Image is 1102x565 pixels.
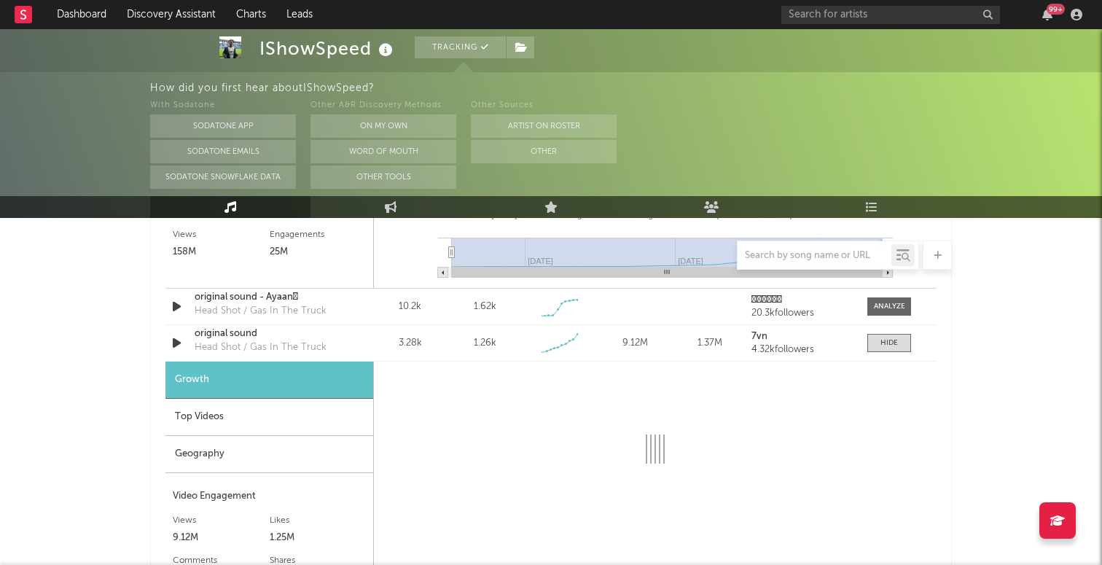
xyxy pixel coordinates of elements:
div: 1.62k [474,300,496,314]
div: 4.32k followers [751,345,853,355]
div: Video Engagement [173,488,366,505]
button: Other [471,140,617,163]
div: IShowSpeed [259,36,396,61]
button: Word Of Mouth [310,140,456,163]
div: Geography [165,436,373,473]
div: Views [173,512,270,529]
button: Tracking [415,36,506,58]
input: Search for artists [781,6,1000,24]
div: How did you first hear about IShowSpeed ? [150,79,1102,97]
input: Search by song name or URL [738,250,891,262]
div: 3.28k [376,336,444,351]
div: Head Shot / Gas In The Truck [195,304,327,319]
div: With Sodatone [150,97,296,114]
div: 1.25M [270,529,367,547]
div: 9.12M [173,529,270,547]
div: 99 + [1047,4,1065,15]
button: Other Tools [310,165,456,189]
div: 1.37M [676,336,744,351]
button: 99+ [1042,9,1052,20]
a: 7vn [751,332,853,342]
button: Artist on Roster [471,114,617,138]
button: Sodatone App [150,114,296,138]
div: Engagements [270,226,367,243]
div: Head Shot / Gas In The Truck [195,340,327,355]
a: original sound [195,327,347,341]
div: Other A&R Discovery Methods [310,97,456,114]
div: 1.26k [474,336,496,351]
div: Growth [165,362,373,399]
div: Views [173,226,270,243]
div: 20.3k followers [751,308,853,319]
div: Top Videos [165,399,373,436]
a: original sound - Ayaan𒉭 [195,290,347,305]
div: Other Sources [471,97,617,114]
div: 10.2k [376,300,444,314]
button: Sodatone Snowflake Data [150,165,296,189]
button: On My Own [310,114,456,138]
div: 9.12M [601,336,669,351]
a: 𝙰𝚢𝚊𝚊𝚗𒉭 [751,295,853,305]
div: Likes [270,512,367,529]
strong: 𝙰𝚢𝚊𝚊𝚗𒉭 [751,295,782,305]
button: Sodatone Emails [150,140,296,163]
strong: 7vn [751,332,767,341]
